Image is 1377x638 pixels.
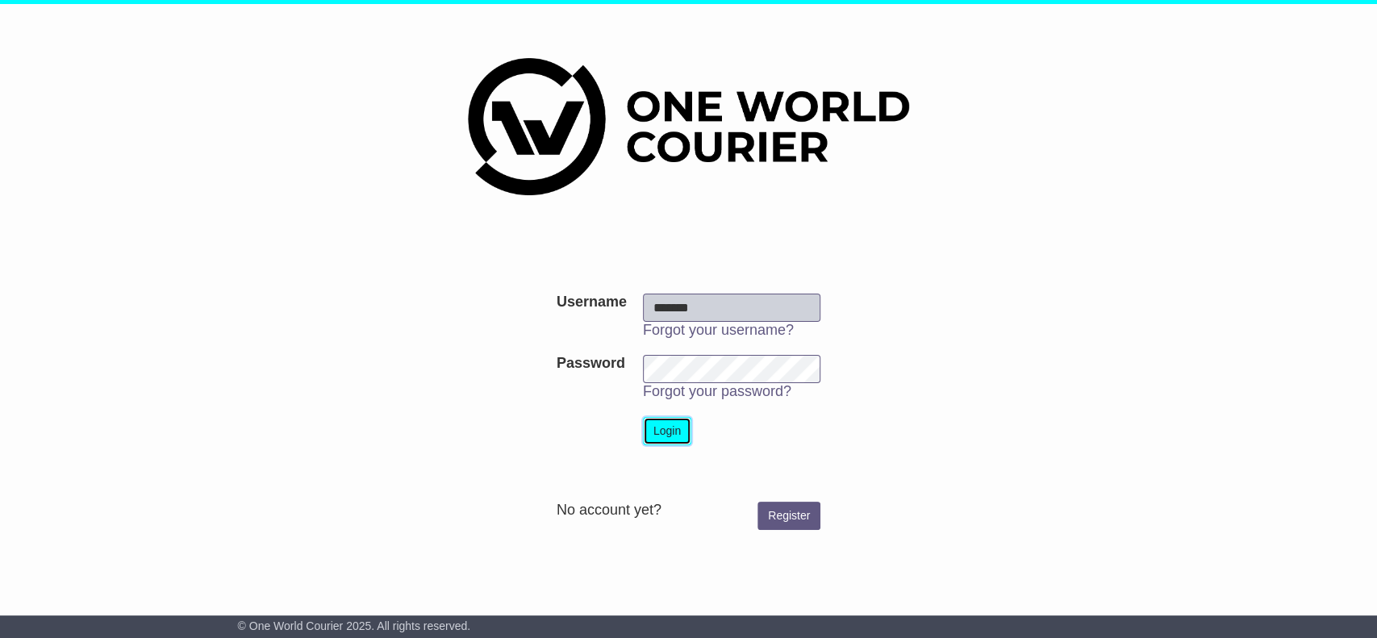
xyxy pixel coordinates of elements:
img: One World [468,58,908,195]
a: Register [757,502,820,530]
label: Password [557,355,625,373]
button: Login [643,417,691,445]
a: Forgot your username? [643,322,794,338]
a: Forgot your password? [643,383,791,399]
div: No account yet? [557,502,820,519]
label: Username [557,294,627,311]
span: © One World Courier 2025. All rights reserved. [238,619,471,632]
